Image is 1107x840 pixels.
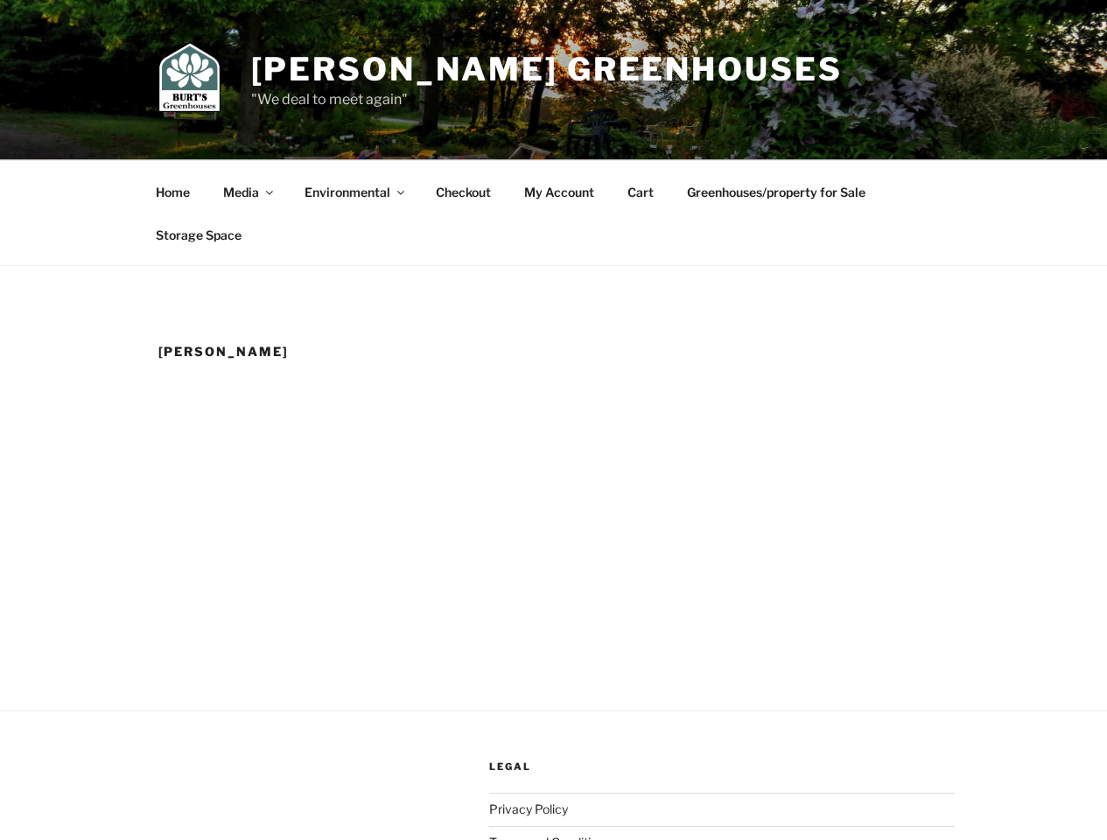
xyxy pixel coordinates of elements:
a: Checkout [421,171,507,213]
a: Privacy Policy [489,801,568,816]
img: Burt's Greenhouses [158,42,221,112]
iframe: Tracey Sarah [490,343,949,601]
a: Cart [613,171,669,213]
a: Home [141,171,206,213]
a: Storage Space [141,213,257,256]
a: [PERSON_NAME] Greenhouses [251,50,843,88]
a: Greenhouses/property for Sale [672,171,881,213]
a: Environmental [290,171,418,213]
a: My Account [509,171,610,213]
h2: Legal [489,760,954,773]
p: "We deal to meet again" [251,89,843,110]
nav: Top Menu [141,171,967,256]
h1: [PERSON_NAME] [158,343,443,360]
a: Media [208,171,287,213]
